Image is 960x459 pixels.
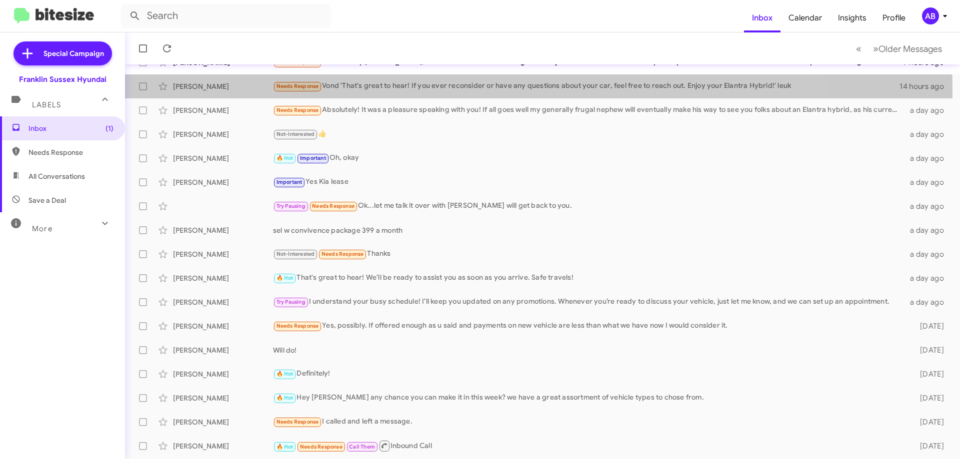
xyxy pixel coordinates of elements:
[173,345,273,355] div: [PERSON_NAME]
[173,249,273,259] div: [PERSON_NAME]
[830,3,874,32] a: Insights
[913,7,949,24] button: AB
[173,297,273,307] div: [PERSON_NAME]
[173,225,273,235] div: [PERSON_NAME]
[867,38,948,59] button: Next
[28,195,66,205] span: Save a Deal
[904,201,952,211] div: a day ago
[904,273,952,283] div: a day ago
[276,444,293,450] span: 🔥 Hot
[173,273,273,283] div: [PERSON_NAME]
[173,441,273,451] div: [PERSON_NAME]
[43,48,104,58] span: Special Campaign
[904,129,952,139] div: a day ago
[273,104,904,116] div: Absolutely! It was a pleasure speaking with you! If all goes well my generally frugal nephew will...
[273,128,904,140] div: 👍
[273,416,904,428] div: I called and left a message.
[904,105,952,115] div: a day ago
[276,395,293,401] span: 🔥 Hot
[850,38,867,59] button: Previous
[121,4,331,28] input: Search
[874,3,913,32] a: Profile
[276,371,293,377] span: 🔥 Hot
[744,3,780,32] a: Inbox
[28,123,113,133] span: Inbox
[173,129,273,139] div: [PERSON_NAME]
[276,299,305,305] span: Try Pausing
[28,171,85,181] span: All Conversations
[273,225,904,235] div: sel w convivence package 399 a month
[904,345,952,355] div: [DATE]
[28,147,113,157] span: Needs Response
[878,43,942,54] span: Older Messages
[273,272,904,284] div: That's great to hear! We’ll be ready to assist you as soon as you arrive. Safe travels!
[904,297,952,307] div: a day ago
[904,225,952,235] div: a day ago
[904,249,952,259] div: a day ago
[904,393,952,403] div: [DATE]
[312,203,354,209] span: Needs Response
[173,393,273,403] div: [PERSON_NAME]
[273,152,904,164] div: Oh, okay
[904,369,952,379] div: [DATE]
[173,369,273,379] div: [PERSON_NAME]
[276,275,293,281] span: 🔥 Hot
[300,444,342,450] span: Needs Response
[273,368,904,380] div: Definitely!
[173,153,273,163] div: [PERSON_NAME]
[273,392,904,404] div: Hey [PERSON_NAME] any chance you can make it in this week? we have a great assortment of vehicle ...
[173,81,273,91] div: [PERSON_NAME]
[19,74,106,84] div: Franklin Sussex Hyundai
[856,42,861,55] span: «
[32,224,52,233] span: More
[173,105,273,115] div: [PERSON_NAME]
[780,3,830,32] a: Calendar
[276,179,302,185] span: Important
[899,81,952,91] div: 14 hours ago
[273,345,904,355] div: Will do!
[349,444,375,450] span: Call Them
[273,320,904,332] div: Yes, possibly. If offered enough as u said and payments on new vehicle are less than what we have...
[273,80,899,92] div: Vond 'That's great to hear! If you ever reconsider or have any questions about your car, feel fre...
[276,107,319,113] span: Needs Response
[276,203,305,209] span: Try Pausing
[276,251,315,257] span: Not-Interested
[173,177,273,187] div: [PERSON_NAME]
[273,200,904,212] div: Ok...let me talk it over with [PERSON_NAME] will get back to you.
[276,323,319,329] span: Needs Response
[276,419,319,425] span: Needs Response
[904,441,952,451] div: [DATE]
[273,176,904,188] div: Yes Kia lease
[276,83,319,89] span: Needs Response
[904,153,952,163] div: a day ago
[904,417,952,427] div: [DATE]
[276,131,315,137] span: Not-Interested
[904,321,952,331] div: [DATE]
[32,100,61,109] span: Labels
[273,296,904,308] div: I understand your busy schedule! I’ll keep you updated on any promotions. Whenever you’re ready t...
[273,248,904,260] div: Thanks
[173,417,273,427] div: [PERSON_NAME]
[922,7,939,24] div: AB
[273,440,904,452] div: Inbound Call
[13,41,112,65] a: Special Campaign
[173,321,273,331] div: [PERSON_NAME]
[873,42,878,55] span: »
[105,123,113,133] span: (1)
[276,155,293,161] span: 🔥 Hot
[300,155,326,161] span: Important
[321,251,364,257] span: Needs Response
[904,177,952,187] div: a day ago
[850,38,948,59] nav: Page navigation example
